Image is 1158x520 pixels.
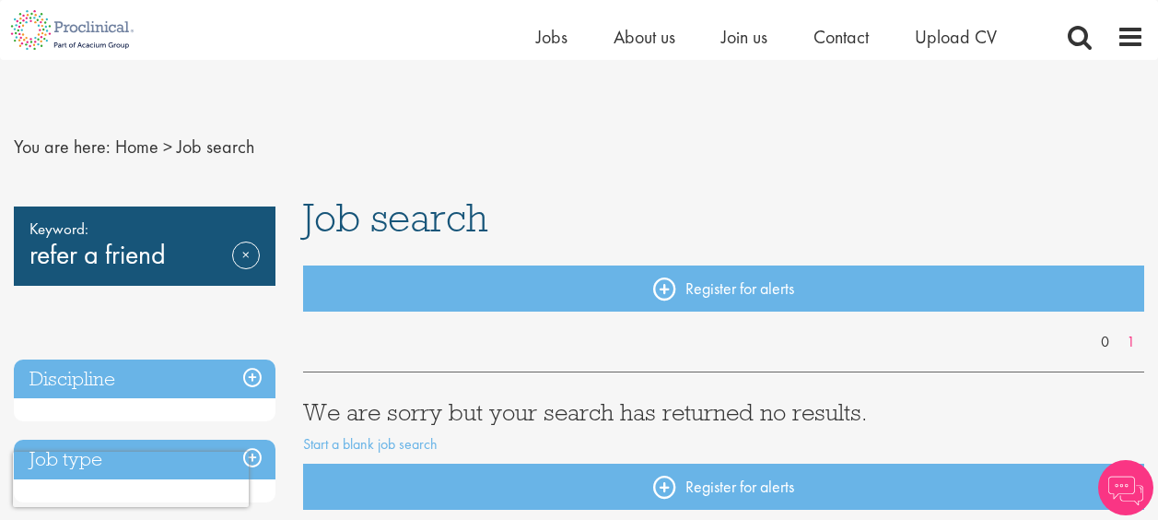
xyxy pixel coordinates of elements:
[14,135,111,159] span: You are here:
[303,464,1144,510] a: Register for alerts
[14,440,275,479] h3: Job type
[1117,332,1144,353] a: 1
[14,207,275,286] div: refer a friend
[303,193,488,242] span: Job search
[1098,460,1153,515] img: Chatbot
[29,216,260,242] span: Keyword:
[1092,332,1118,353] a: 0
[813,25,869,49] a: Contact
[536,25,567,49] a: Jobs
[614,25,675,49] a: About us
[177,135,254,159] span: Job search
[915,25,997,49] a: Upload CV
[303,434,438,454] a: Start a blank job search
[14,360,275,399] h3: Discipline
[721,25,767,49] a: Join us
[303,266,1144,312] a: Register for alerts
[13,452,249,507] iframe: reCAPTCHA
[232,242,260,295] a: Remove
[163,135,172,159] span: >
[303,400,1144,424] h3: We are sorry but your search has returned no results.
[115,135,158,159] a: breadcrumb link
